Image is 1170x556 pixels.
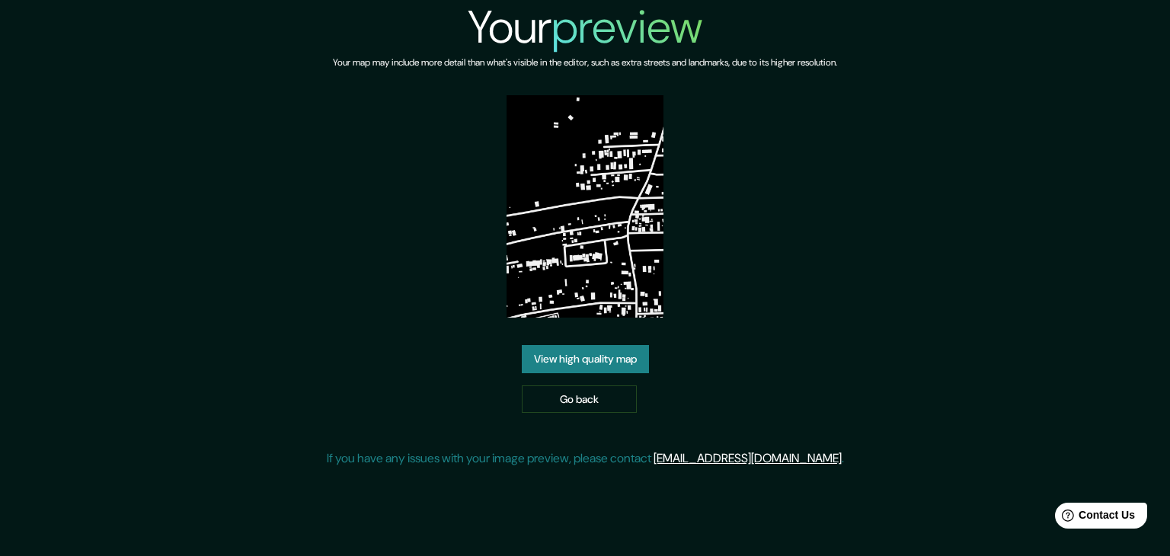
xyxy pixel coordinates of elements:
[333,55,837,71] h6: Your map may include more detail than what's visible in the editor, such as extra streets and lan...
[327,449,844,468] p: If you have any issues with your image preview, please contact .
[1034,497,1153,539] iframe: Help widget launcher
[654,450,842,466] a: [EMAIL_ADDRESS][DOMAIN_NAME]
[507,95,664,318] img: created-map-preview
[522,385,637,414] a: Go back
[522,345,649,373] a: View high quality map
